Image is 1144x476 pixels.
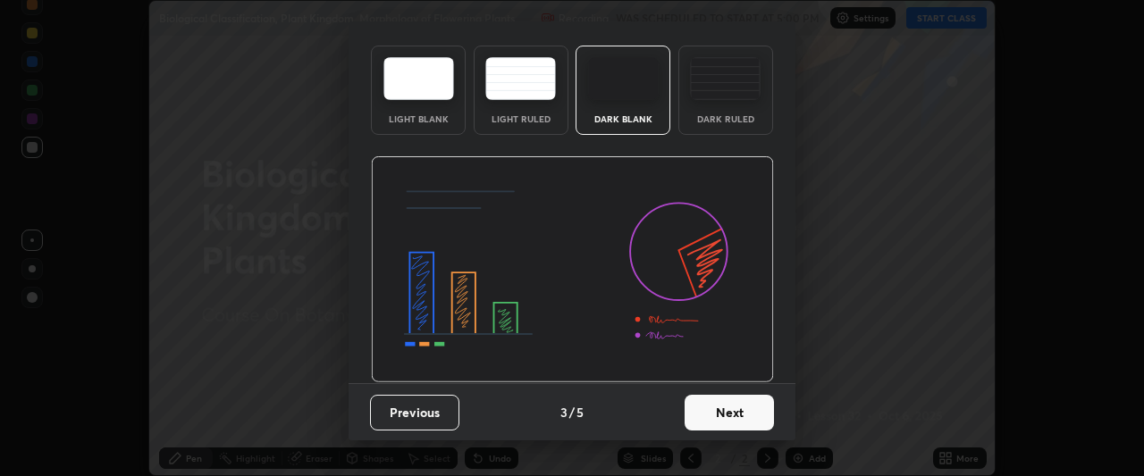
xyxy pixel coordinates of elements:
div: Dark Ruled [690,114,761,123]
div: Light Blank [383,114,454,123]
button: Next [685,395,774,430]
h4: 5 [576,403,584,422]
img: lightTheme.e5ed3b09.svg [383,57,454,100]
h4: 3 [560,403,568,422]
img: darkTheme.f0cc69e5.svg [588,57,659,100]
div: Light Ruled [485,114,557,123]
h4: / [569,403,575,422]
img: darkRuledTheme.de295e13.svg [690,57,761,100]
img: darkThemeBanner.d06ce4a2.svg [371,156,774,383]
button: Previous [370,395,459,430]
div: Dark Blank [587,114,659,123]
img: lightRuledTheme.5fabf969.svg [485,57,556,100]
